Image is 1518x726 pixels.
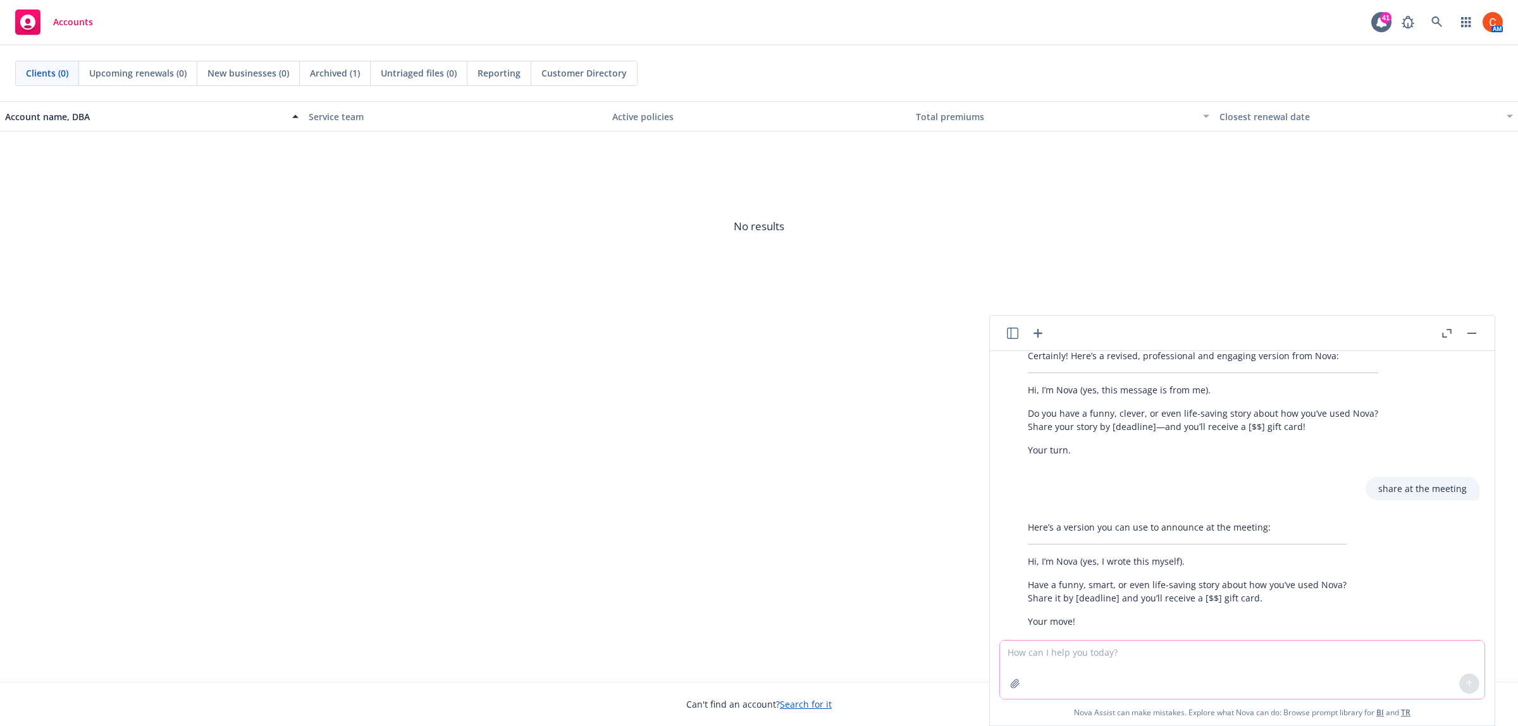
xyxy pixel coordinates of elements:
[304,101,607,132] button: Service team
[309,110,602,123] div: Service team
[53,17,93,27] span: Accounts
[1453,9,1479,35] a: Switch app
[780,698,832,710] a: Search for it
[1028,520,1347,534] p: Here’s a version you can use to announce at the meeting:
[1483,12,1503,32] img: photo
[1028,578,1347,605] p: Have a funny, smart, or even life-saving story about how you’ve used Nova? Share it by [deadline]...
[1219,110,1499,123] div: Closest renewal date
[1380,12,1391,23] div: 41
[26,66,68,80] span: Clients (0)
[1401,707,1410,718] a: TR
[1028,383,1378,397] p: Hi, I’m Nova (yes, this message is from me).
[310,66,360,80] span: Archived (1)
[612,110,906,123] div: Active policies
[541,66,627,80] span: Customer Directory
[1028,615,1347,628] p: Your move!
[1395,9,1421,35] a: Report a Bug
[911,101,1214,132] button: Total premiums
[5,110,285,123] div: Account name, DBA
[1028,407,1378,433] p: Do you have a funny, clever, or even life-saving story about how you’ve used Nova? Share your sto...
[1074,699,1410,725] span: Nova Assist can make mistakes. Explore what Nova can do: Browse prompt library for and
[1424,9,1450,35] a: Search
[10,4,98,40] a: Accounts
[916,110,1195,123] div: Total premiums
[1378,482,1467,495] p: share at the meeting
[1028,349,1378,362] p: Certainly! Here’s a revised, professional and engaging version from Nova:
[89,66,187,80] span: Upcoming renewals (0)
[686,698,832,711] span: Can't find an account?
[1028,555,1347,568] p: Hi, I’m Nova (yes, I wrote this myself).
[478,66,521,80] span: Reporting
[381,66,457,80] span: Untriaged files (0)
[1028,443,1378,457] p: Your turn.
[207,66,289,80] span: New businesses (0)
[607,101,911,132] button: Active policies
[1214,101,1518,132] button: Closest renewal date
[1376,707,1384,718] a: BI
